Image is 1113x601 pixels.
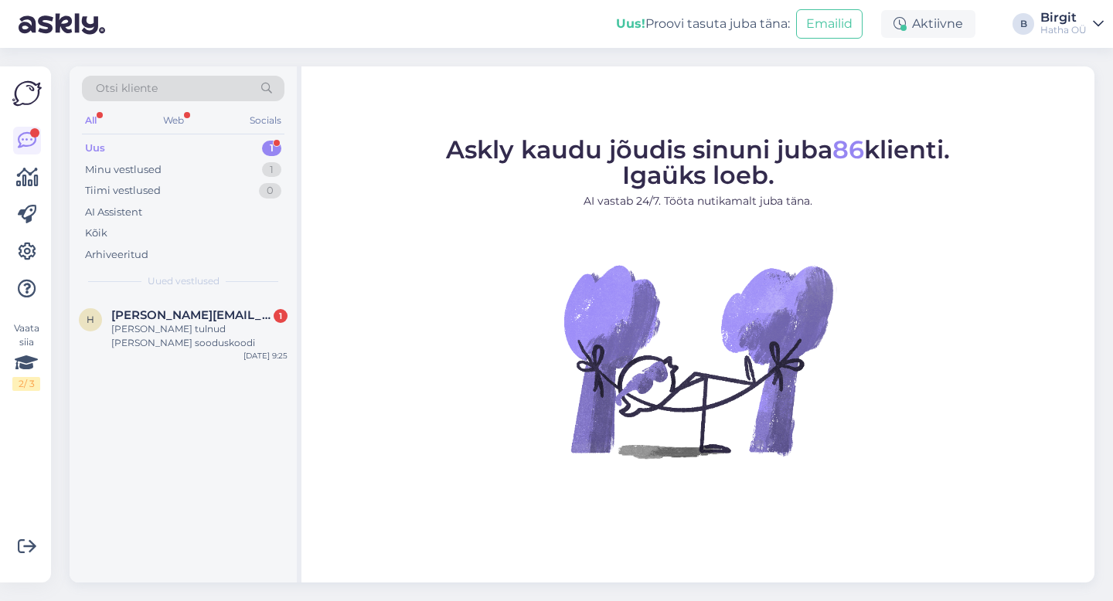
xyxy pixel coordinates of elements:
span: heili.poldma@gmaol.com [111,308,272,322]
div: Kõik [85,226,107,241]
div: All [82,110,100,131]
img: No Chat active [559,222,837,500]
div: Tiimi vestlused [85,183,161,199]
div: Web [160,110,187,131]
b: Uus! [616,16,645,31]
div: Birgit [1040,12,1087,24]
div: 1 [262,141,281,156]
div: Arhiveeritud [85,247,148,263]
div: Socials [247,110,284,131]
div: Proovi tasuta juba täna: [616,15,790,33]
div: Minu vestlused [85,162,162,178]
div: Vaata siia [12,321,40,391]
span: 86 [832,134,864,165]
span: Askly kaudu jõudis sinuni juba klienti. Igaüks loeb. [446,134,950,190]
div: [PERSON_NAME] tulnud [PERSON_NAME] sooduskoodi [111,322,288,350]
div: [DATE] 9:25 [243,350,288,362]
div: AI Assistent [85,205,142,220]
div: 0 [259,183,281,199]
div: 1 [274,309,288,323]
span: Uued vestlused [148,274,220,288]
div: Aktiivne [881,10,975,38]
div: B [1013,13,1034,35]
span: Otsi kliente [96,80,158,97]
div: 1 [262,162,281,178]
a: BirgitHatha OÜ [1040,12,1104,36]
img: Askly Logo [12,79,42,108]
div: 2 / 3 [12,377,40,391]
button: Emailid [796,9,863,39]
div: Uus [85,141,105,156]
div: Hatha OÜ [1040,24,1087,36]
span: h [87,314,94,325]
p: AI vastab 24/7. Tööta nutikamalt juba täna. [446,193,950,209]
